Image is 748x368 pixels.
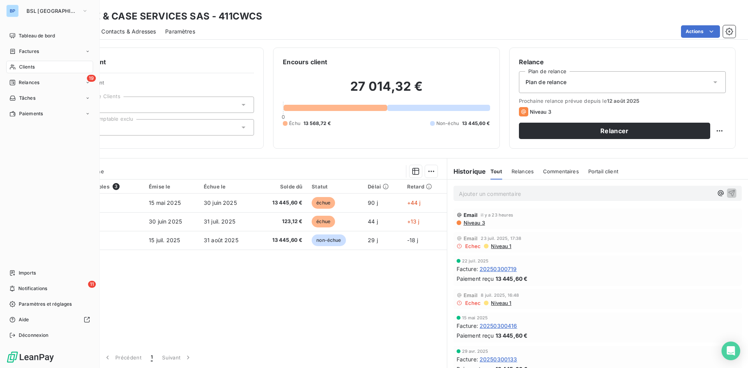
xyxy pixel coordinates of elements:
[63,79,254,90] span: Propriétés Client
[88,281,96,288] span: 11
[462,259,489,263] span: 22 juil. 2025
[289,120,300,127] span: Échu
[6,61,93,73] a: Clients
[204,218,235,225] span: 31 juil. 2025
[6,313,93,326] a: Aide
[204,237,238,243] span: 31 août 2025
[149,199,181,206] span: 15 mai 2025
[282,114,285,120] span: 0
[490,243,511,249] span: Niveau 1
[496,275,528,283] span: 13 445,60 €
[480,322,517,330] span: 20250300416
[457,265,478,273] span: Facture :
[481,236,521,241] span: 23 juil. 2025, 17:38
[464,292,478,298] span: Email
[481,293,519,298] span: 8 juil. 2025, 16:48
[149,183,194,190] div: Émise le
[462,120,490,127] span: 13 445,60 €
[543,168,579,174] span: Commentaires
[530,109,551,115] span: Niveau 3
[462,349,489,354] span: 29 avr. 2025
[481,213,513,217] span: il y a 23 heures
[490,168,502,174] span: Tout
[6,92,93,104] a: Tâches
[722,342,740,360] div: Open Intercom Messenger
[464,212,478,218] span: Email
[6,351,55,363] img: Logo LeanPay
[6,267,93,279] a: Imports
[457,275,494,283] span: Paiement reçu
[26,8,79,14] span: BSL [GEOGRAPHIC_DATA]
[463,220,485,226] span: Niveau 3
[87,75,96,82] span: 19
[149,218,182,225] span: 30 juin 2025
[149,237,180,243] span: 15 juil. 2025
[368,237,378,243] span: 29 j
[519,123,710,139] button: Relancer
[480,265,517,273] span: 20250300719
[312,183,358,190] div: Statut
[283,79,490,102] h2: 27 014,32 €
[465,300,481,306] span: Echec
[496,331,528,340] span: 13 445,60 €
[6,45,93,58] a: Factures
[6,5,19,17] div: BP
[6,76,93,89] a: 19Relances
[490,300,511,306] span: Niveau 1
[19,110,43,117] span: Paiements
[18,285,47,292] span: Notifications
[407,237,418,243] span: -18 j
[465,243,481,249] span: Echec
[526,78,566,86] span: Plan de relance
[368,218,378,225] span: 44 j
[19,48,39,55] span: Factures
[261,218,302,225] span: 123,12 €
[69,9,262,23] h3: WHITE & CASE SERVICES SAS - 411CWCS
[480,355,517,363] span: 20250300133
[312,197,335,209] span: échue
[447,167,486,176] h6: Historique
[457,322,478,330] span: Facture :
[681,25,720,38] button: Actions
[261,183,302,190] div: Solde dû
[19,332,49,339] span: Déconnexion
[165,28,195,35] span: Paramètres
[436,120,459,127] span: Non-échu
[204,199,237,206] span: 30 juin 2025
[19,316,29,323] span: Aide
[151,354,153,361] span: 1
[113,183,120,190] span: 3
[157,349,197,366] button: Suivant
[588,168,618,174] span: Portail client
[19,95,35,102] span: Tâches
[61,183,139,190] div: Pièces comptables
[19,63,35,70] span: Clients
[464,235,478,241] span: Email
[519,57,726,67] h6: Relance
[6,30,93,42] a: Tableau de bord
[407,183,442,190] div: Retard
[457,331,494,340] span: Paiement reçu
[312,216,335,227] span: échue
[303,120,331,127] span: 13 568,72 €
[19,301,72,308] span: Paramètres et réglages
[283,57,327,67] h6: Encours client
[407,199,421,206] span: +44 j
[512,168,534,174] span: Relances
[261,199,302,207] span: 13 445,60 €
[457,355,478,363] span: Facture :
[368,183,398,190] div: Délai
[519,98,726,104] span: Prochaine relance prévue depuis le
[368,199,378,206] span: 90 j
[19,79,39,86] span: Relances
[146,349,157,366] button: 1
[261,236,302,244] span: 13 445,60 €
[204,183,251,190] div: Échue le
[19,269,36,276] span: Imports
[101,28,156,35] span: Contacts & Adresses
[6,298,93,310] a: Paramètres et réglages
[462,315,488,320] span: 15 mai 2025
[6,107,93,120] a: Paiements
[47,57,254,67] h6: Informations client
[19,32,55,39] span: Tableau de bord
